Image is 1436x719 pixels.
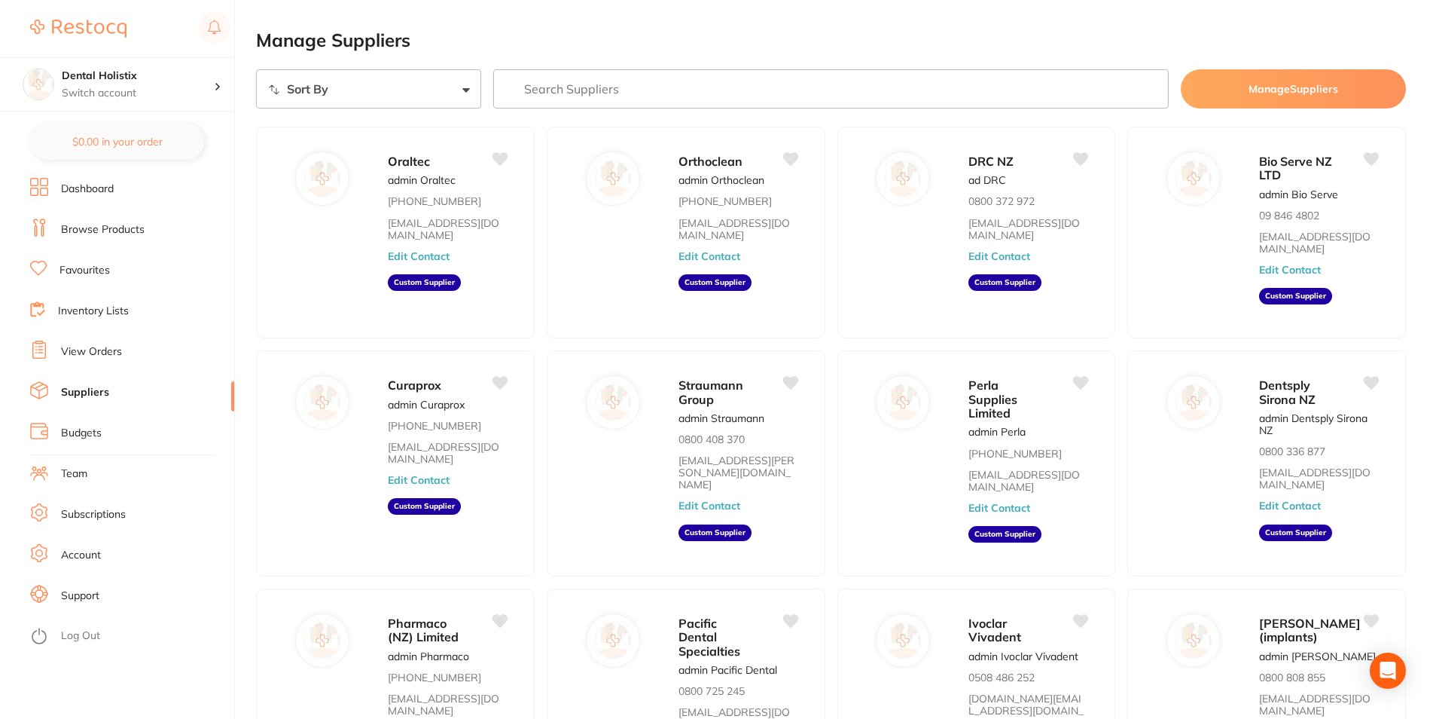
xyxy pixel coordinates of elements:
[678,525,752,541] aside: Custom Supplier
[23,69,53,99] img: Dental Holistix
[388,650,469,662] p: admin Pharmaco
[61,182,114,197] a: Dashboard
[968,154,1014,169] span: DRC NZ
[1259,616,1361,644] span: [PERSON_NAME] (implants)
[256,30,1406,51] h2: Manage Suppliers
[968,274,1041,291] aside: Custom Supplier
[678,378,743,406] span: Straumann Group
[388,154,430,169] span: Oraltec
[1259,467,1378,491] a: [EMAIL_ADDRESS][DOMAIN_NAME]
[886,384,922,421] img: Perla Supplies Limited
[1259,264,1321,276] button: Edit Contact
[61,344,122,359] a: View Orders
[1259,378,1316,406] span: Dentsply Sirona NZ
[1259,231,1378,255] a: [EMAIL_ADDRESS][DOMAIN_NAME]
[1175,384,1212,421] img: Dentsply Sirona NZ
[678,412,764,424] p: admin Straumann
[304,161,340,197] img: Oraltec
[678,274,752,291] aside: Custom Supplier
[678,154,742,169] span: Orthoclean
[678,616,740,659] span: Pacific Dental Specialties
[61,548,101,563] a: Account
[968,250,1030,262] button: Edit Contact
[62,69,214,84] h4: Dental Holistix
[388,174,456,186] p: admin Oraltec
[968,502,1030,514] button: Edit Contact
[968,378,1017,421] span: Perla Supplies Limited
[1259,154,1332,182] span: Bio Serve NZ LTD
[388,217,507,241] a: [EMAIL_ADDRESS][DOMAIN_NAME]
[61,589,99,604] a: Support
[61,629,100,644] a: Log Out
[30,20,127,38] img: Restocq Logo
[678,250,740,262] button: Edit Contact
[62,86,214,101] p: Switch account
[58,304,129,319] a: Inventory Lists
[968,616,1021,644] span: Ivoclar Vivadent
[388,250,450,262] button: Edit Contact
[30,124,204,160] button: $0.00 in your order
[1259,188,1338,200] p: admin Bio Serve
[388,195,481,207] p: [PHONE_NUMBER]
[1175,161,1212,197] img: Bio Serve NZ LTD
[493,69,1169,109] input: Search Suppliers
[678,685,745,697] p: 0800 725 245
[388,693,507,717] a: [EMAIL_ADDRESS][DOMAIN_NAME]
[595,384,631,421] img: Straumann Group
[968,426,1026,438] p: admin Perla
[1370,653,1406,689] div: Open Intercom Messenger
[968,448,1062,460] p: [PHONE_NUMBER]
[1259,288,1332,304] aside: Custom Supplier
[304,623,340,659] img: Pharmaco (NZ) Limited
[388,672,481,684] p: [PHONE_NUMBER]
[61,222,145,237] a: Browse Products
[968,217,1087,241] a: [EMAIL_ADDRESS][DOMAIN_NAME]
[968,672,1035,684] p: 0508 486 252
[595,623,631,659] img: Pacific Dental Specialties
[1259,445,1325,457] p: 0800 336 877
[388,399,465,411] p: admin Curaprox
[595,161,631,197] img: Orthoclean
[968,174,1006,186] p: ad DRC
[1259,500,1321,512] button: Edit Contact
[968,650,1078,662] p: admin Ivoclar Vivadent
[304,384,340,421] img: Curaprox
[1259,412,1378,436] p: admin Dentsply Sirona NZ
[968,526,1041,543] aside: Custom Supplier
[678,664,777,676] p: admin Pacific Dental
[1259,525,1332,541] aside: Custom Supplier
[886,623,922,659] img: Ivoclar Vivadent
[59,263,110,278] a: Favourites
[1259,210,1319,222] p: 09 846 4802
[388,474,450,486] button: Edit Contact
[1259,693,1378,717] a: [EMAIL_ADDRESS][DOMAIN_NAME]
[1181,69,1406,109] button: ManageSuppliers
[678,433,745,445] p: 0800 408 370
[388,274,461,291] aside: Custom Supplier
[61,385,109,400] a: Suppliers
[678,217,797,241] a: [EMAIL_ADDRESS][DOMAIN_NAME]
[678,500,740,512] button: Edit Contact
[388,498,461,515] aside: Custom Supplier
[1259,650,1376,662] p: admin [PERSON_NAME]
[30,11,127,46] a: Restocq Logo
[388,616,459,644] span: Pharmaco (NZ) Limited
[678,174,764,186] p: admin Orthoclean
[886,161,922,197] img: DRC NZ
[61,426,102,441] a: Budgets
[1259,672,1325,684] p: 0800 808 855
[1175,623,1212,659] img: Henry Schein Halas (implants)
[388,441,507,465] a: [EMAIL_ADDRESS][DOMAIN_NAME]
[30,625,230,649] button: Log Out
[678,195,772,207] p: [PHONE_NUMBER]
[968,469,1087,493] a: [EMAIL_ADDRESS][DOMAIN_NAME]
[968,195,1035,207] p: 0800 372 972
[388,378,441,393] span: Curaprox
[61,507,126,522] a: Subscriptions
[388,420,481,432] p: [PHONE_NUMBER]
[678,454,797,491] a: [EMAIL_ADDRESS][PERSON_NAME][DOMAIN_NAME]
[61,467,87,482] a: Team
